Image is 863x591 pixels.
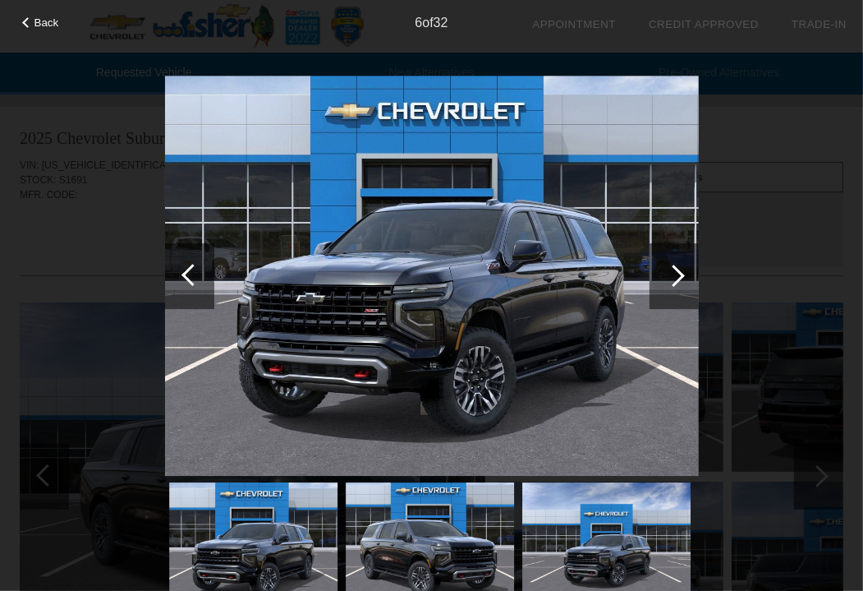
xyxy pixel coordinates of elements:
span: Back [34,16,59,29]
img: 6.jpg [165,76,699,477]
a: Appointment [532,18,616,30]
a: Credit Approved [649,18,759,30]
span: 6 [415,16,422,30]
span: 32 [434,16,448,30]
a: Trade-In [792,18,847,30]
